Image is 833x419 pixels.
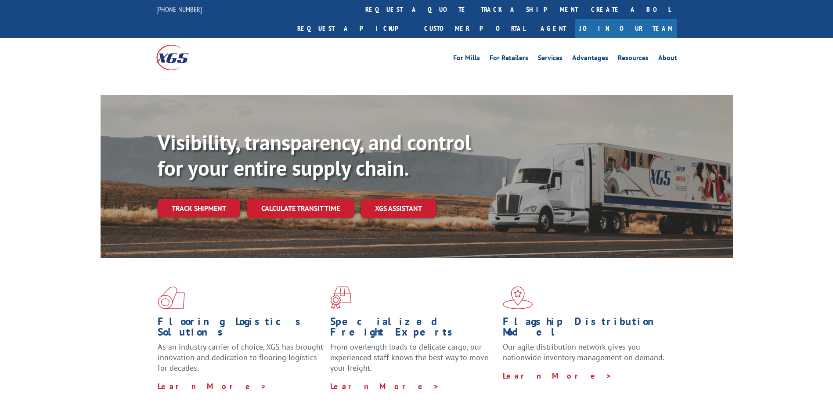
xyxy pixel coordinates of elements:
a: About [658,54,677,64]
img: xgs-icon-total-supply-chain-intelligence-red [158,286,185,309]
a: Learn More > [330,381,440,391]
p: From overlength loads to delicate cargo, our experienced staff knows the best way to move your fr... [330,342,496,381]
a: Advantages [572,54,608,64]
h1: Flagship Distribution Model [503,316,669,342]
a: For Retailers [490,54,528,64]
a: Join Our Team [575,19,677,38]
a: Track shipment [158,199,240,217]
h1: Flooring Logistics Solutions [158,316,324,342]
img: xgs-icon-focused-on-flooring-red [330,286,351,309]
a: Learn More > [503,371,612,381]
a: Customer Portal [418,19,532,38]
a: XGS ASSISTANT [361,199,436,218]
a: Agent [532,19,575,38]
a: Learn More > [158,381,267,391]
b: Visibility, transparency, and control for your entire supply chain. [158,129,471,181]
a: Calculate transit time [247,199,354,218]
span: As an industry carrier of choice, XGS has brought innovation and dedication to flooring logistics... [158,342,323,373]
a: Resources [618,54,649,64]
a: Request a pickup [291,19,418,38]
span: Our agile distribution network gives you nationwide inventory management on demand. [503,342,664,362]
img: xgs-icon-flagship-distribution-model-red [503,286,533,309]
a: [PHONE_NUMBER] [156,5,202,14]
h1: Specialized Freight Experts [330,316,496,342]
a: Services [538,54,563,64]
a: For Mills [453,54,480,64]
